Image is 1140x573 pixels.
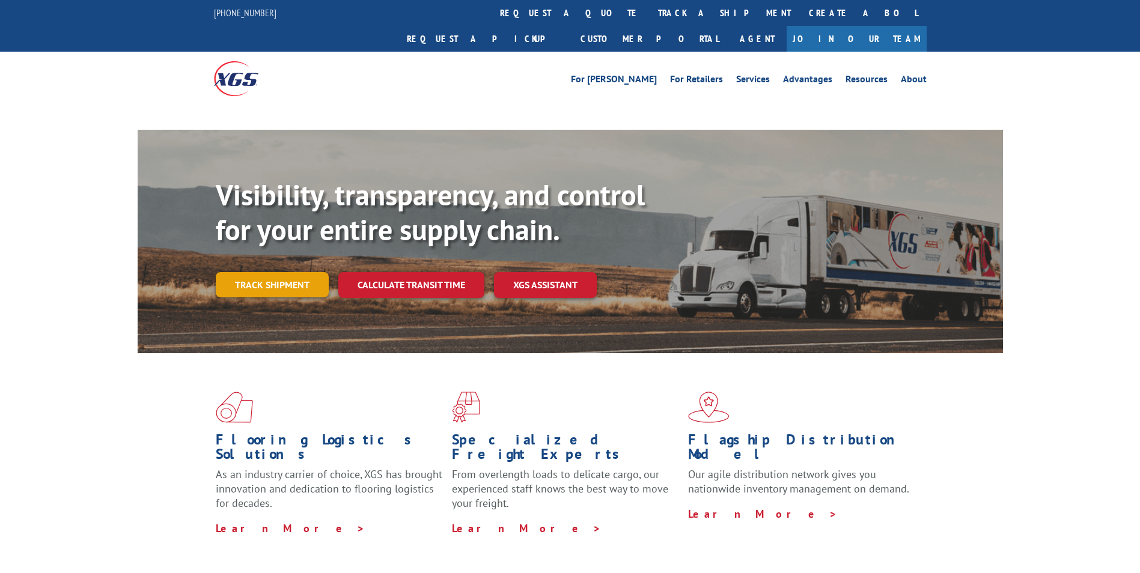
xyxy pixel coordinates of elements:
[452,432,679,467] h1: Specialized Freight Experts
[728,26,787,52] a: Agent
[736,74,770,88] a: Services
[452,521,602,535] a: Learn More >
[688,507,838,521] a: Learn More >
[338,272,484,298] a: Calculate transit time
[846,74,888,88] a: Resources
[787,26,927,52] a: Join Our Team
[216,392,253,423] img: xgs-icon-total-supply-chain-intelligence-red
[572,26,728,52] a: Customer Portal
[688,467,909,496] span: Our agile distribution network gives you nationwide inventory management on demand.
[494,272,597,298] a: XGS ASSISTANT
[452,467,679,521] p: From overlength loads to delicate cargo, our experienced staff knows the best way to move your fr...
[216,176,645,248] b: Visibility, transparency, and control for your entire supply chain.
[216,467,442,510] span: As an industry carrier of choice, XGS has brought innovation and dedication to flooring logistics...
[670,74,723,88] a: For Retailers
[216,432,443,467] h1: Flooring Logistics Solutions
[216,521,365,535] a: Learn More >
[688,392,730,423] img: xgs-icon-flagship-distribution-model-red
[216,272,329,297] a: Track shipment
[452,392,480,423] img: xgs-icon-focused-on-flooring-red
[214,7,276,19] a: [PHONE_NUMBER]
[688,432,915,467] h1: Flagship Distribution Model
[398,26,572,52] a: Request a pickup
[571,74,657,88] a: For [PERSON_NAME]
[783,74,832,88] a: Advantages
[901,74,927,88] a: About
